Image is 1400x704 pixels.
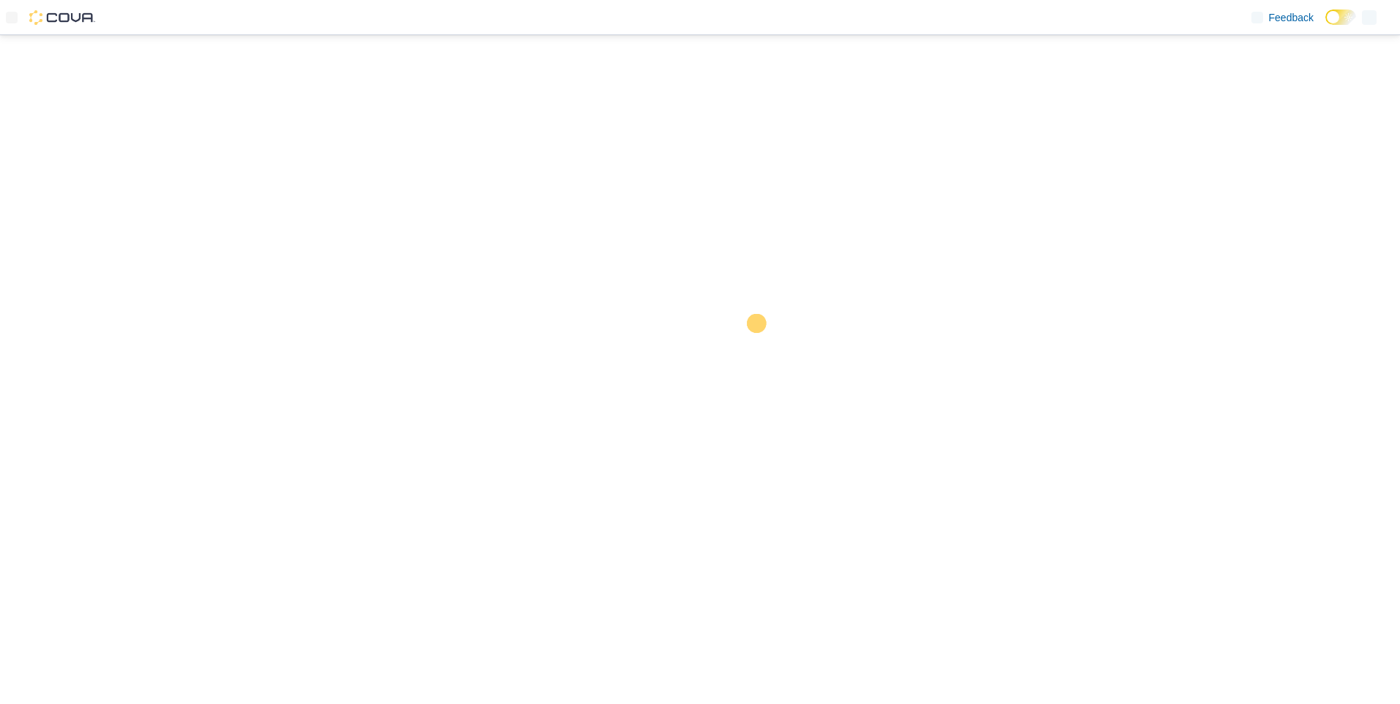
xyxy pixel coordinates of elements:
[1246,3,1319,32] a: Feedback
[700,303,810,413] img: cova-loader
[1325,10,1356,25] input: Dark Mode
[1325,25,1326,26] span: Dark Mode
[1269,10,1314,25] span: Feedback
[29,10,95,25] img: Cova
